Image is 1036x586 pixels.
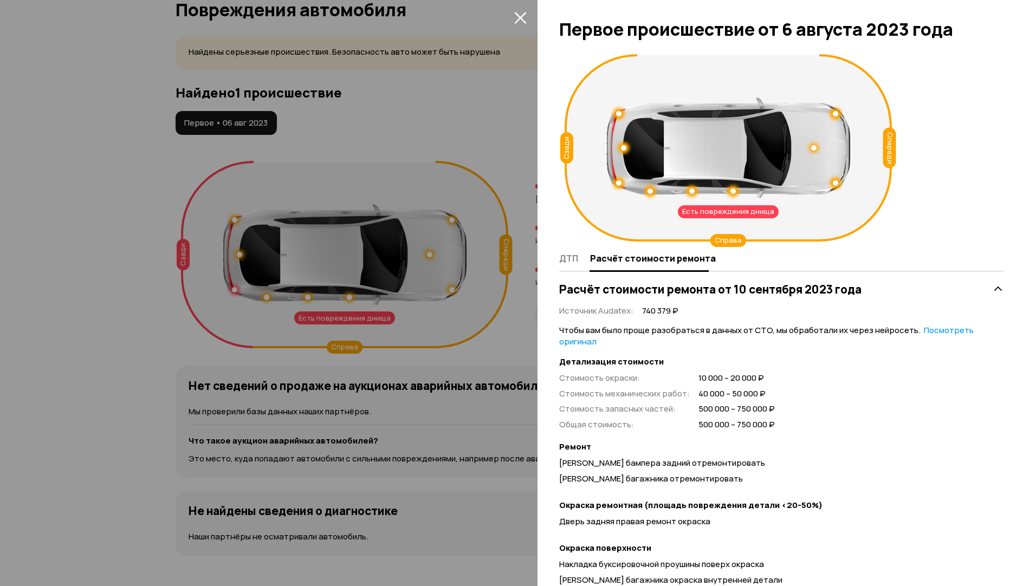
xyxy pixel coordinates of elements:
[642,305,678,317] span: 740 379 ₽
[560,132,573,164] div: Сзади
[559,324,974,347] a: Посмотреть оригинал
[698,388,775,400] span: 40 000 – 50 000 ₽
[559,403,676,414] span: Стоимость запасных частей :
[559,356,1003,368] strong: Детализация стоимости
[559,419,634,430] span: Общая стоимость :
[559,500,1003,511] strong: Окраска ремонтная (площадь повреждения детали <20-50%)
[511,9,529,26] button: закрыть
[590,253,716,264] span: Расчёт стоимости ремонта
[678,205,779,218] div: Есть повреждения днища
[559,473,743,484] span: [PERSON_NAME] багажника отремонтировать
[559,516,710,527] span: Дверь задняя правая ремонт окраска
[559,543,1003,554] strong: Окраска поверхности
[559,457,765,468] span: [PERSON_NAME] бампера задний отремонтировать
[710,234,746,247] div: Справа
[559,282,862,296] h3: Расчёт стоимости ремонта от 10 сентября 2023 года
[559,305,633,316] span: Источник Audatex :
[559,574,782,585] span: [PERSON_NAME] багажника окраска внутренней детали
[698,419,775,431] span: 500 000 – 750 000 ₽
[559,372,640,383] span: Стоимость окраски :
[559,441,1003,453] strong: Ремонт
[559,324,974,347] span: Чтобы вам было проще разобраться в данных от СТО, мы обработали их через нейросеть.
[883,128,896,168] div: Спереди
[559,558,764,570] span: Накладка буксировочной проушины поверх окраска
[559,253,578,264] span: ДТП
[698,403,775,415] span: 500 000 – 750 000 ₽
[698,373,775,384] span: 10 000 – 20 000 ₽
[559,388,690,399] span: Стоимость механических работ :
